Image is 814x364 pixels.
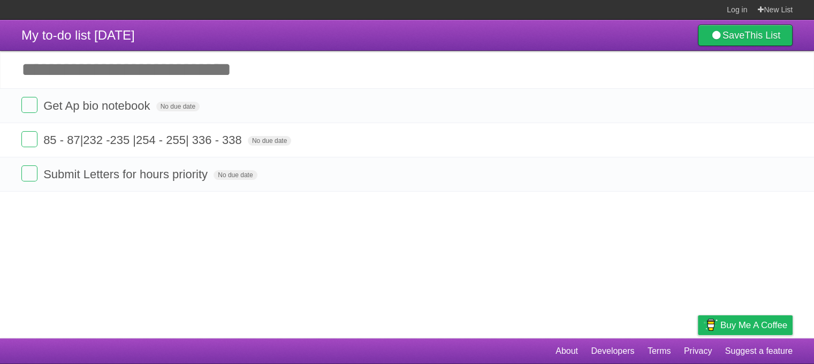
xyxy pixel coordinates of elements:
[21,165,37,181] label: Done
[698,315,793,335] a: Buy me a coffee
[725,341,793,361] a: Suggest a feature
[648,341,671,361] a: Terms
[21,28,135,42] span: My to-do list [DATE]
[248,136,291,146] span: No due date
[43,133,245,147] span: 85 - 87|232 -235 |254 - 255| 336 - 338
[214,170,257,180] span: No due date
[684,341,712,361] a: Privacy
[744,30,780,41] b: This List
[21,97,37,113] label: Done
[703,316,718,334] img: Buy me a coffee
[698,25,793,46] a: SaveThis List
[591,341,634,361] a: Developers
[156,102,200,111] span: No due date
[556,341,578,361] a: About
[43,99,153,112] span: Get Ap bio notebook
[21,131,37,147] label: Done
[43,168,210,181] span: Submit Letters for hours priority
[720,316,787,335] span: Buy me a coffee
